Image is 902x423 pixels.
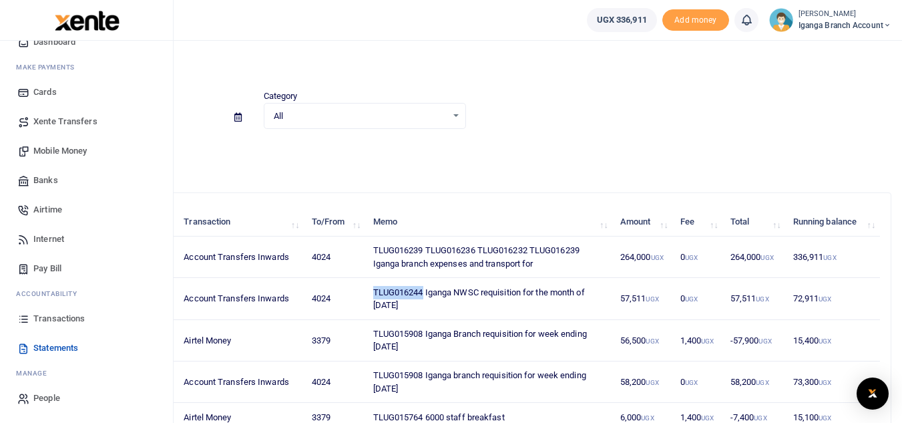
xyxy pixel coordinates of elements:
small: UGX [758,337,771,345]
td: 0 [673,362,723,403]
th: Total: activate to sort column ascending [723,208,786,237]
th: Fee: activate to sort column ascending [673,208,723,237]
small: UGX [819,337,831,345]
li: M [11,363,162,384]
span: UGX 336,911 [597,13,647,27]
small: UGX [754,414,766,422]
small: UGX [819,414,831,422]
small: [PERSON_NAME] [799,9,891,20]
a: logo-small logo-large logo-large [53,15,120,25]
td: 56,500 [613,320,673,362]
td: 0 [673,278,723,319]
small: UGX [760,254,773,261]
a: Mobile Money [11,136,162,166]
span: Internet [33,233,64,246]
th: To/From: activate to sort column ascending [304,208,365,237]
small: UGX [646,295,658,303]
td: 264,000 [613,237,673,278]
a: UGX 336,911 [587,8,657,32]
th: Transaction: activate to sort column ascending [176,208,304,237]
td: TLUG015908 Iganga branch requisition for week ending [DATE] [365,362,612,403]
td: 264,000 [723,237,786,278]
td: 58,200 [723,362,786,403]
li: M [11,57,162,78]
span: Airtime [33,203,62,217]
small: UGX [819,379,831,386]
td: 1,400 [673,320,723,362]
a: Transactions [11,304,162,333]
td: Account Transfers Inwards [176,278,304,319]
td: -57,900 [723,320,786,362]
span: Banks [33,174,58,187]
a: Internet [11,225,162,254]
small: UGX [823,254,836,261]
span: Add money [662,9,729,31]
li: Ac [11,283,162,304]
h4: Statements [51,57,891,72]
th: Running balance: activate to sort column ascending [786,208,881,237]
span: People [33,392,60,405]
td: 73,300 [786,362,881,403]
li: Wallet ballance [582,8,662,32]
span: Statements [33,341,78,355]
td: 336,911 [786,237,881,278]
small: UGX [685,295,698,303]
td: Airtel Money [176,320,304,362]
small: UGX [819,295,831,303]
a: Airtime [11,195,162,225]
td: 72,911 [786,278,881,319]
a: Pay Bill [11,254,162,283]
td: 58,200 [613,362,673,403]
td: 4024 [304,237,365,278]
small: UGX [685,379,698,386]
td: 57,511 [613,278,673,319]
img: logo-large [55,11,120,31]
td: TLUG015908 Iganga Branch requisition for week ending [DATE] [365,320,612,362]
td: 4024 [304,362,365,403]
a: Add money [662,14,729,24]
a: Xente Transfers [11,107,162,136]
small: UGX [646,379,658,386]
span: Transactions [33,312,85,325]
td: 15,400 [786,320,881,362]
div: Open Intercom Messenger [857,378,889,410]
span: Mobile Money [33,144,87,158]
p: Download [51,145,891,159]
a: Statements [11,333,162,363]
span: countability [26,289,77,299]
small: UGX [701,414,714,422]
th: Memo: activate to sort column ascending [365,208,612,237]
td: TLUG016239 TLUG016236 TLUG016232 TLUG016239 Iganga branch expenses and transport for [365,237,612,278]
a: People [11,384,162,413]
span: Cards [33,86,57,99]
img: profile-user [769,8,793,32]
label: Category [264,90,298,103]
span: Dashboard [33,35,75,49]
span: ake Payments [23,62,75,72]
a: Cards [11,78,162,107]
td: TLUG016244 Iganga NWSC requisition for the month of [DATE] [365,278,612,319]
li: Toup your wallet [662,9,729,31]
td: 0 [673,237,723,278]
td: Account Transfers Inwards [176,362,304,403]
td: 4024 [304,278,365,319]
small: UGX [646,337,658,345]
small: UGX [641,414,654,422]
span: Pay Bill [33,262,61,275]
a: profile-user [PERSON_NAME] Iganga Branch Account [769,8,891,32]
span: Xente Transfers [33,115,97,128]
a: Banks [11,166,162,195]
td: Account Transfers Inwards [176,237,304,278]
span: All [274,110,447,123]
td: 57,511 [723,278,786,319]
td: 3379 [304,320,365,362]
small: UGX [756,295,768,303]
a: Dashboard [11,27,162,57]
span: anage [23,368,47,378]
small: UGX [651,254,664,261]
small: UGX [701,337,714,345]
small: UGX [756,379,768,386]
span: Iganga Branch Account [799,19,891,31]
th: Amount: activate to sort column ascending [613,208,673,237]
small: UGX [685,254,698,261]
